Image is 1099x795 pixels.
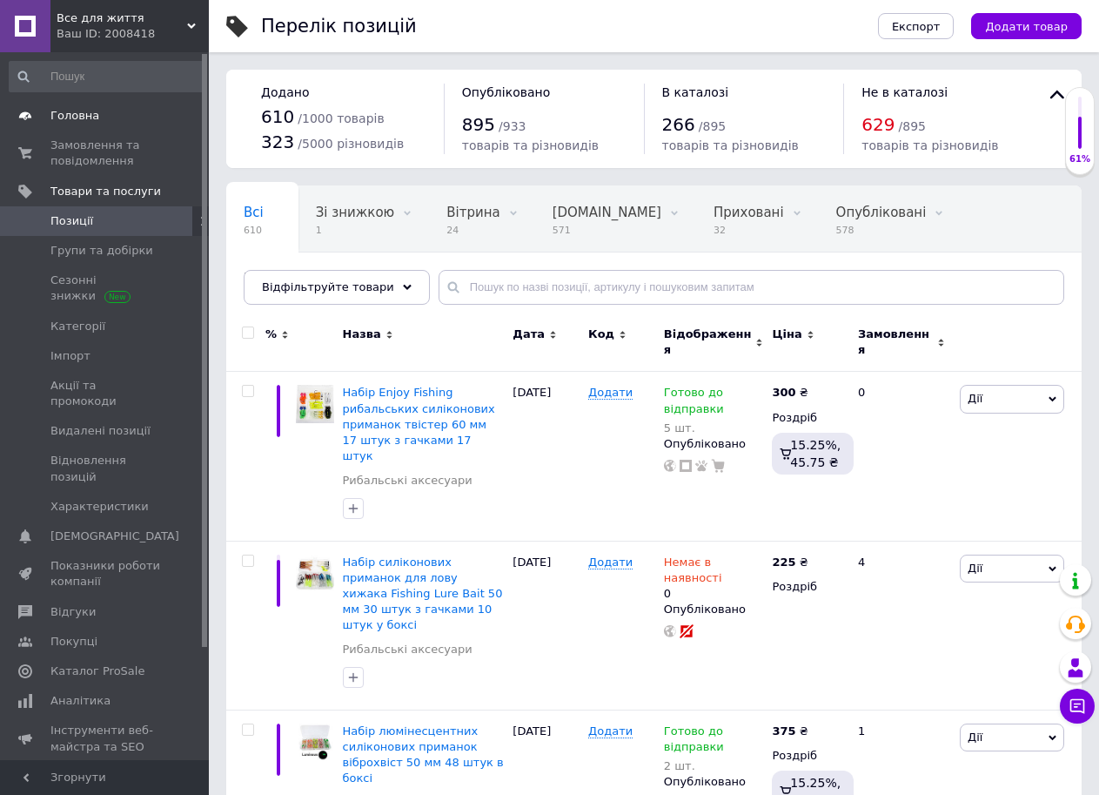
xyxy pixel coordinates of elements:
span: Товари та послуги [50,184,161,199]
div: Опубліковано [664,436,764,452]
button: Чат з покупцем [1060,689,1095,724]
span: 895 [462,114,495,135]
div: ₴ [772,555,807,570]
span: В наявності [244,271,324,286]
span: 629 [861,114,895,135]
span: Опубліковані [836,205,927,220]
span: Відображення [664,327,752,358]
button: Додати товар [971,13,1082,39]
span: Позиції [50,213,93,229]
span: 610 [244,224,264,237]
span: Аналітика [50,693,111,709]
span: Дії [968,731,982,744]
div: ₴ [772,385,807,401]
b: 300 [772,386,795,399]
div: [DATE] [508,372,584,541]
span: / 5000 різновидів [298,137,404,151]
a: Набір Enjoy Fishing рибальських силіконових приманок твістер 60 мм 17 штук з гачками 17 штук [343,386,495,462]
span: Замовлення та повідомлення [50,138,161,169]
span: 24 [446,224,499,237]
span: Ціна [772,327,801,342]
span: Готово до відправки [664,386,724,420]
input: Пошук по назві позиції, артикулу і пошуковим запитам [439,270,1064,305]
div: 0 [848,372,955,541]
span: Характеристики [50,499,149,515]
div: Опубліковано [664,774,764,790]
span: 1 [316,224,394,237]
img: Набор Enjoy Fishing рыболовных силиконовых приманок твистер 60 мм 17 штук с крючками 17 штук [296,385,334,423]
span: Головна [50,108,99,124]
span: Відновлення позицій [50,453,161,484]
span: 578 [836,224,927,237]
div: 2 шт. [664,759,764,772]
span: / 1000 товарів [298,111,384,125]
input: Пошук [9,61,205,92]
span: Додати товар [985,20,1068,33]
b: 225 [772,556,795,569]
div: [DATE] [508,541,584,710]
span: В каталозі [662,85,729,99]
span: Всі [244,205,264,220]
span: 571 [553,224,661,237]
div: 4 [848,541,955,710]
span: / 895 [899,119,926,133]
span: Видалені позиції [50,423,151,439]
b: 375 [772,724,795,738]
div: 5 шт. [664,421,764,435]
div: Опубліковано [664,602,764,617]
span: 15.25%, 45.75 ₴ [790,438,841,469]
span: Опубліковано [462,85,551,99]
span: 266 [662,114,695,135]
div: Перелік позицій [261,17,417,36]
a: Набір люмінесцентних силіконових приманок віброхвіст 50 мм 48 штук в боксі [343,724,504,785]
span: товарів та різновидів [462,138,599,152]
span: товарів та різновидів [861,138,998,152]
span: 323 [261,131,294,152]
span: Дії [968,392,982,405]
span: 32 [714,224,784,237]
span: Покупці [50,634,97,650]
span: Додано [261,85,309,99]
span: Додати [588,724,633,738]
span: Показники роботи компанії [50,558,161,590]
span: Відгуки [50,604,96,620]
span: Групи та добірки [50,243,153,259]
button: Експорт [878,13,955,39]
div: Роздріб [772,748,843,764]
span: Дата [513,327,545,342]
span: Каталог ProSale [50,664,144,679]
span: Додати [588,556,633,569]
span: Все для життя [57,10,187,26]
span: 610 [261,106,294,127]
div: Роздріб [772,410,843,426]
span: / 895 [699,119,726,133]
a: Набір силіконових приманок для лову хижака Fishing Lure Bait 50 мм 30 штук з гачками 10 штук у боксі [343,556,503,632]
span: Категорії [50,319,105,334]
a: Рибальські аксесуари [343,642,472,657]
span: Відфільтруйте товари [262,280,394,293]
img: Набор силиконовых приманок для ловли хищника Fishing Lure Bait 50 мм 30 штук с крючками 10 штук в... [296,555,334,593]
span: Акції та промокоди [50,378,161,409]
span: товарів та різновидів [662,138,799,152]
span: Назва [343,327,381,342]
span: Немає в наявності [664,556,722,590]
span: / 933 [499,119,526,133]
span: Дії [968,562,982,575]
span: Приховані [714,205,784,220]
span: Сезонні знижки [50,273,161,304]
div: Ваш ID: 2008418 [57,26,209,42]
span: Додати [588,386,633,400]
span: Вітрина [446,205,499,220]
div: ₴ [772,724,807,739]
span: [DOMAIN_NAME] [553,205,661,220]
div: Роздріб [772,579,843,595]
span: Не в каталозі [861,85,948,99]
span: Код [588,327,614,342]
div: 0 [664,555,764,603]
span: Замовлення [858,327,933,358]
div: 61% [1066,153,1094,165]
span: Готово до відправки [664,724,724,758]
